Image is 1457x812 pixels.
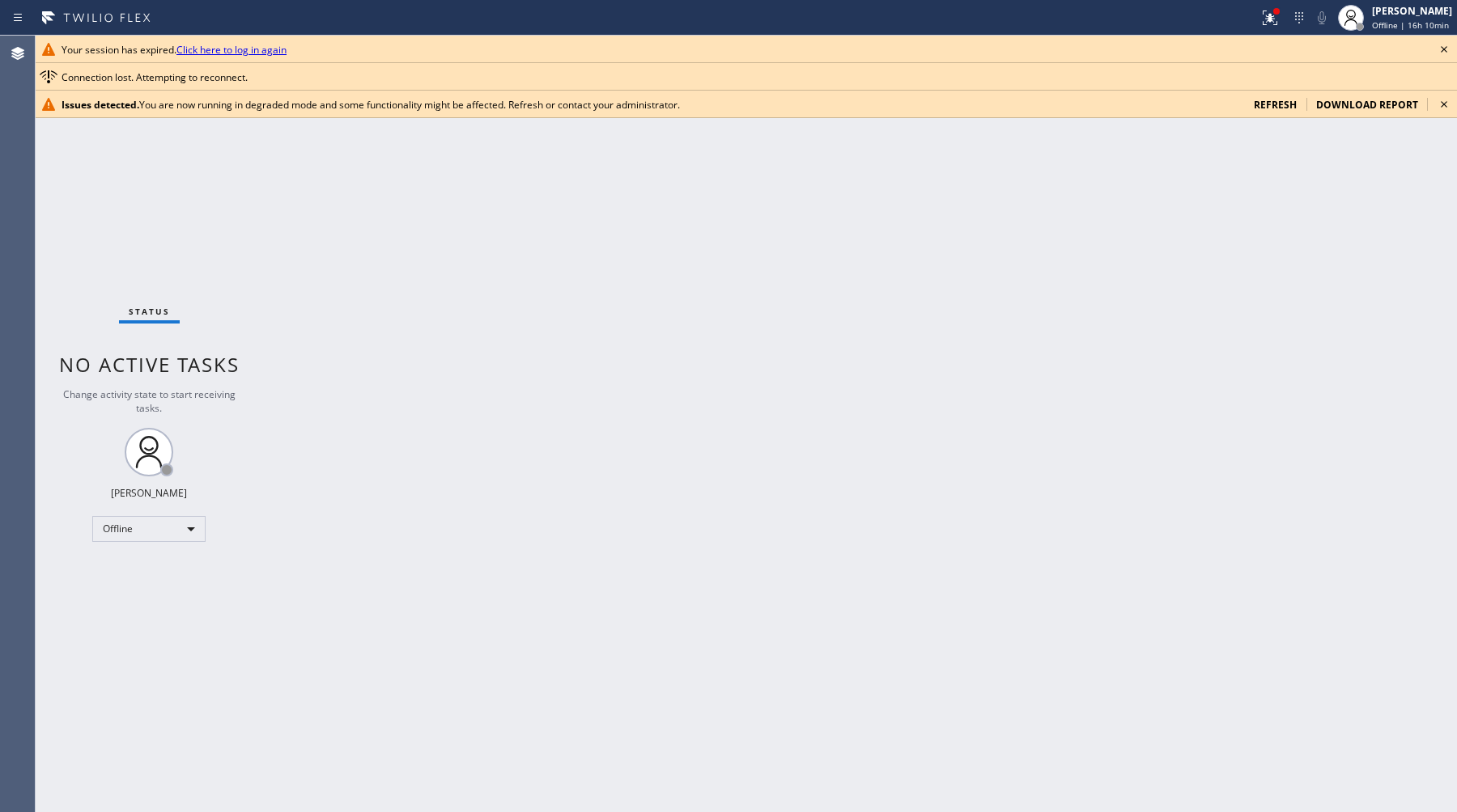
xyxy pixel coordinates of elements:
span: Connection lost. Attempting to reconnect. [62,70,248,84]
span: refresh [1254,98,1297,112]
span: Your session has expired. [62,43,287,57]
a: Click here to log in again [176,43,287,57]
span: download report [1316,98,1418,112]
div: Offline [92,516,206,542]
span: Offline | 16h 10min [1372,19,1449,31]
span: Change activity state to start receiving tasks. [63,387,236,415]
div: You are now running in degraded mode and some functionality might be affected. Refresh or contact... [62,98,1241,112]
div: [PERSON_NAME] [1372,4,1452,18]
div: [PERSON_NAME] [111,486,187,500]
span: Status [129,306,170,317]
b: Issues detected. [62,98,139,112]
button: Mute [1310,6,1333,29]
span: No active tasks [59,351,240,378]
